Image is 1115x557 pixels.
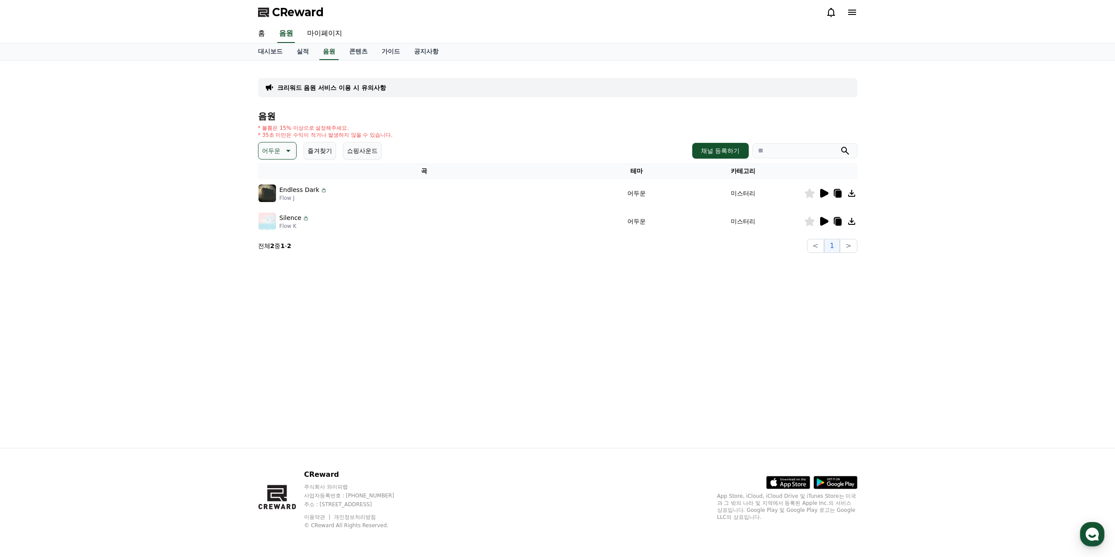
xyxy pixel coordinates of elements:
[717,493,857,521] p: App Store, iCloud, iCloud Drive 및 iTunes Store는 미국과 그 밖의 나라 및 지역에서 등록된 Apple Inc.의 서비스 상표입니다. Goo...
[258,184,276,202] img: music
[304,522,411,529] p: © CReward All Rights Reserved.
[258,241,291,250] p: 전체 중 -
[280,195,327,202] p: Flow J
[280,223,309,230] p: Flow K
[258,111,857,121] h4: 음원
[591,207,683,235] td: 어두운
[258,124,393,131] p: * 볼륨은 15% 이상으로 설정해주세요.
[342,43,375,60] a: 콘텐츠
[258,5,324,19] a: CReward
[375,43,407,60] a: 가이드
[280,242,285,249] strong: 1
[304,492,411,499] p: 사업자등록번호 : [PHONE_NUMBER]
[277,25,295,43] a: 음원
[280,185,319,195] p: Endless Dark
[280,213,301,223] p: Silence
[258,131,393,138] p: * 35초 미만은 수익이 적거나 발생하지 않을 수 있습니다.
[300,25,349,43] a: 마이페이지
[304,469,411,480] p: CReward
[591,163,683,179] th: 테마
[407,43,446,60] a: 공지사항
[683,163,804,179] th: 카테고리
[258,142,297,160] button: 어두운
[840,239,857,253] button: >
[824,239,840,253] button: 1
[807,239,824,253] button: <
[304,483,411,490] p: 주식회사 와이피랩
[251,25,272,43] a: 홈
[258,213,276,230] img: music
[262,145,280,157] p: 어두운
[272,5,324,19] span: CReward
[251,43,290,60] a: 대시보드
[591,179,683,207] td: 어두운
[277,83,386,92] a: 크리워드 음원 서비스 이용 시 유의사항
[683,179,804,207] td: 미스터리
[319,43,339,60] a: 음원
[287,242,291,249] strong: 2
[304,142,336,160] button: 즐겨찾기
[304,514,332,520] a: 이용약관
[683,207,804,235] td: 미스터리
[343,142,382,160] button: 쇼핑사운드
[270,242,275,249] strong: 2
[692,143,748,159] button: 채널 등록하기
[334,514,376,520] a: 개인정보처리방침
[258,163,591,179] th: 곡
[304,501,411,508] p: 주소 : [STREET_ADDRESS]
[290,43,316,60] a: 실적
